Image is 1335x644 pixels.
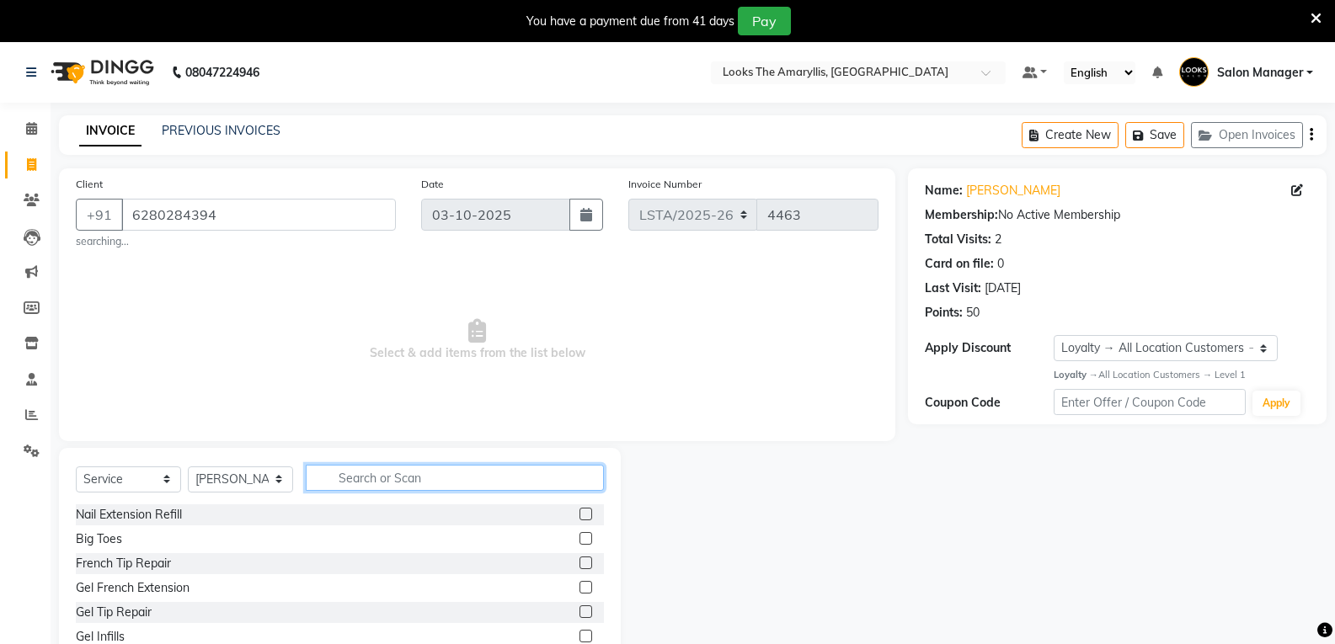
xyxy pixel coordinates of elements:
[925,206,998,224] div: Membership:
[738,7,791,35] button: Pay
[76,506,182,524] div: Nail Extension Refill
[421,177,444,192] label: Date
[79,116,142,146] a: INVOICE
[995,231,1001,248] div: 2
[925,339,1053,357] div: Apply Discount
[76,256,878,424] span: Select & add items from the list below
[526,13,734,30] div: You have a payment due from 41 days
[1179,57,1209,87] img: Salon Manager
[1125,122,1184,148] button: Save
[43,49,158,96] img: logo
[1252,391,1300,416] button: Apply
[966,304,980,322] div: 50
[162,123,280,138] a: PREVIOUS INVOICES
[997,255,1004,273] div: 0
[925,279,981,297] div: Last Visit:
[306,465,604,491] input: Search or Scan
[966,182,1060,200] a: [PERSON_NAME]
[76,199,123,231] button: +91
[925,182,963,200] div: Name:
[76,579,190,597] div: Gel French Extension
[925,394,1053,412] div: Coupon Code
[1217,64,1303,82] span: Salon Manager
[185,49,259,96] b: 08047224946
[76,555,171,572] div: French Tip Repair
[1054,368,1310,382] div: All Location Customers → Level 1
[925,304,963,322] div: Points:
[1054,389,1246,415] input: Enter Offer / Coupon Code
[1022,122,1119,148] button: Create New
[925,206,1310,224] div: No Active Membership
[76,234,396,249] small: searching...
[76,604,152,621] div: Gel Tip Repair
[1191,122,1303,148] button: Open Invoices
[1054,369,1098,381] strong: Loyalty →
[76,177,103,192] label: Client
[121,199,396,231] input: Search by Name/Mobile/Email/Code
[76,530,122,548] div: Big Toes
[628,177,702,192] label: Invoice Number
[985,279,1021,297] div: [DATE]
[925,231,991,248] div: Total Visits:
[925,255,994,273] div: Card on file:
